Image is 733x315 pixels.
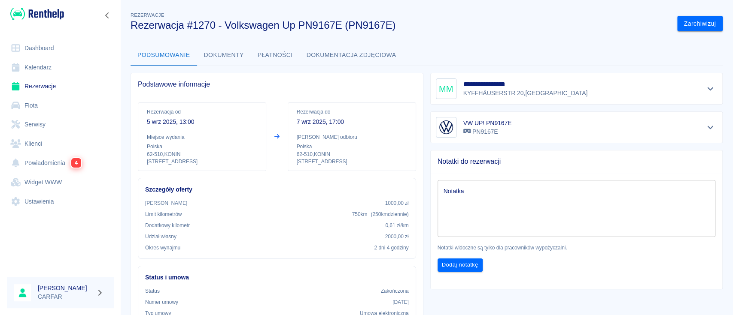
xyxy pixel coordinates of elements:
[145,222,190,229] p: Dodatkowy kilometr
[145,273,409,282] h6: Status i umowa
[392,298,409,306] p: [DATE]
[7,77,114,96] a: Rezerwacje
[371,211,408,217] span: ( 250 km dziennie )
[147,158,257,165] p: [STREET_ADDRESS]
[145,185,409,194] h6: Szczegóły oferty
[145,210,182,218] p: Limit kilometrów
[436,78,456,99] div: MM
[147,108,257,116] p: Rezerwacja od
[251,45,300,66] button: Płatności
[300,45,403,66] button: Dokumentacja zdjęciowa
[374,244,408,252] p: 2 dni 4 godziny
[7,39,114,58] a: Dashboard
[297,117,407,126] p: 7 wrz 2025, 17:00
[463,89,588,98] p: KYFFHÄUSERSTR 20 , [GEOGRAPHIC_DATA]
[138,80,416,89] span: Podstawowe informacje
[7,192,114,211] a: Ustawienia
[147,143,257,150] p: Polska
[297,133,407,141] p: [PERSON_NAME] odbioru
[385,233,409,240] p: 2000,00 zł
[145,233,176,240] p: Udział własny
[147,150,257,158] p: 62-510 , KONIN
[101,10,114,21] button: Zwiń nawigację
[438,258,483,272] button: Dodaj notatkę
[147,117,257,126] p: 5 wrz 2025, 13:00
[438,157,716,166] span: Notatki do rezerwacji
[297,108,407,116] p: Rezerwacja do
[385,222,408,229] p: 0,61 zł /km
[145,244,180,252] p: Okres wynajmu
[438,244,716,252] p: Notatki widoczne są tylko dla pracowników wypożyczalni.
[7,153,114,173] a: Powiadomienia4
[145,287,160,295] p: Status
[381,287,409,295] p: Zakończona
[7,173,114,192] a: Widget WWW
[145,298,178,306] p: Numer umowy
[147,133,257,141] p: Miejsce wydania
[438,119,455,136] img: Image
[197,45,251,66] button: Dokumenty
[297,158,407,165] p: [STREET_ADDRESS]
[7,134,114,153] a: Klienci
[131,19,670,31] h3: Rezerwacja #1270 - Volkswagen Up PN9167E (PN9167E)
[7,58,114,77] a: Kalendarz
[7,96,114,115] a: Flota
[38,284,93,292] h6: [PERSON_NAME]
[463,127,512,136] p: PN9167E
[7,7,64,21] a: Renthelp logo
[352,210,409,218] p: 750 km
[297,150,407,158] p: 62-510 , KONIN
[297,143,407,150] p: Polska
[677,16,723,32] button: Zarchiwizuj
[463,119,512,127] h6: VW UP! PN9167E
[131,45,197,66] button: Podsumowanie
[703,83,718,95] button: Pokaż szczegóły
[131,12,164,18] span: Rezerwacje
[145,199,187,207] p: [PERSON_NAME]
[703,121,718,133] button: Pokaż szczegóły
[385,199,409,207] p: 1000,00 zł
[38,292,93,301] p: CARFAR
[71,158,82,168] span: 4
[10,7,64,21] img: Renthelp logo
[7,115,114,134] a: Serwisy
